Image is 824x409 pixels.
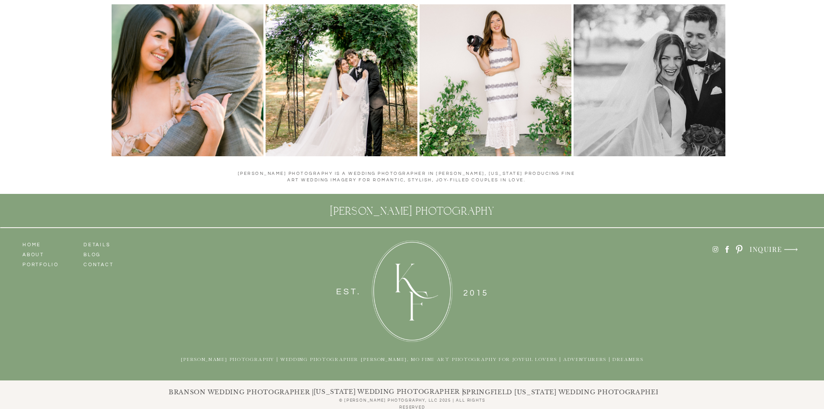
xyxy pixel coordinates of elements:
[266,4,417,156] img: A summer fairytale at the beautiful @stonegategc. ✨ Katie and Rhett truly share a sweet love for ...
[83,240,133,248] a: DETAILS
[22,240,72,248] a: HOME
[454,286,498,297] h3: 2015
[162,203,662,223] a: [PERSON_NAME] PHOTOGRAPHY
[22,250,72,258] a: ABOUT
[574,4,725,156] img: Wishing you all a very Merry Christmas! ❤️ I will be taking a few days off to spend time with my ...
[327,397,498,405] h3: © [PERSON_NAME] photography, LLC 2025 | ALL RIGHTS RESERVED
[314,386,464,397] h2: [US_STATE] Wedding Photographer |
[83,260,133,267] a: contact
[462,387,658,397] a: Springfield [US_STATE] Wedding Photographer
[167,387,317,397] a: Branson Wedding Photographer |
[327,284,371,299] h3: EST.
[83,250,133,258] a: Blog
[112,4,263,156] img: Romantic summer engagement session with the sweetest couple. What a fun session it was with these...
[236,171,577,189] h2: [PERSON_NAME] PHOTOGRAPHY is a Wedding PHOTOGRAPHER in [PERSON_NAME], [US_STATE] PRODUCING fine a...
[22,260,72,267] a: portfolio
[750,244,779,256] a: INQUIRE
[145,355,679,380] h2: [PERSON_NAME] Photography | Wedding photographer [PERSON_NAME], Mo fine art photography for joyfu...
[420,4,571,156] img: To kick off my first post in 2025, I wanted to share some news with you that I am SO EXCITED abou...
